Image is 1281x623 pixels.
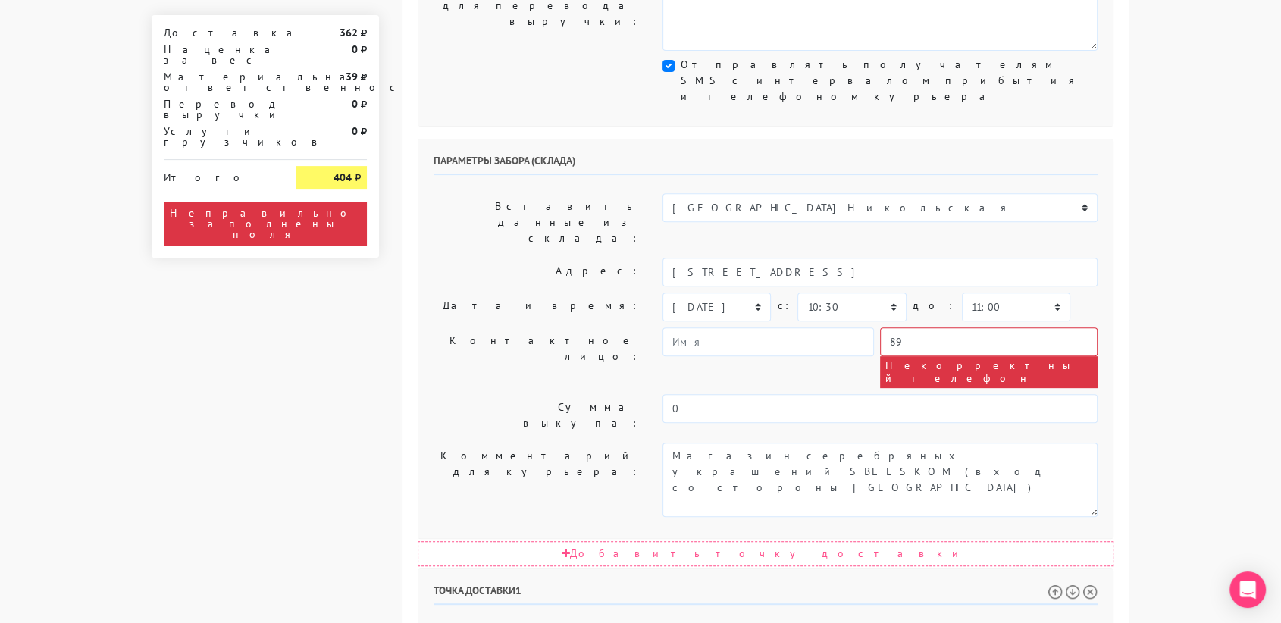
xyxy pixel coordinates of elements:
input: Телефон [880,327,1098,356]
label: Дата и время: [422,293,651,321]
span: 1 [515,584,521,597]
div: Наценка за вес [152,44,284,65]
strong: 0 [352,42,358,56]
label: Отправлять получателям SMS с интервалом прибытия и телефоном курьера [681,57,1098,105]
label: Контактное лицо: [422,327,651,388]
div: Материальная ответственность [152,71,284,92]
div: Перевод выручки [152,99,284,120]
strong: 0 [352,97,358,111]
label: Адрес: [422,258,651,286]
label: c: [777,293,791,319]
label: Вставить данные из склада: [422,193,651,252]
strong: 362 [340,26,358,39]
div: Некорректный телефон [880,356,1098,388]
div: Услуги грузчиков [152,126,284,147]
div: Open Intercom Messenger [1229,571,1266,608]
label: до: [913,293,956,319]
label: Сумма выкупа: [422,394,651,437]
label: Комментарий для курьера: [422,443,651,517]
h6: Параметры забора (склада) [434,155,1098,175]
strong: 0 [352,124,358,138]
div: Добавить точку доставки [418,541,1113,566]
h6: Точка доставки [434,584,1098,605]
strong: 404 [334,171,352,184]
div: Итого [164,166,273,183]
div: Доставка [152,27,284,38]
strong: 39 [346,70,358,83]
div: Неправильно заполнены поля [164,202,367,246]
input: Имя [662,327,874,356]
